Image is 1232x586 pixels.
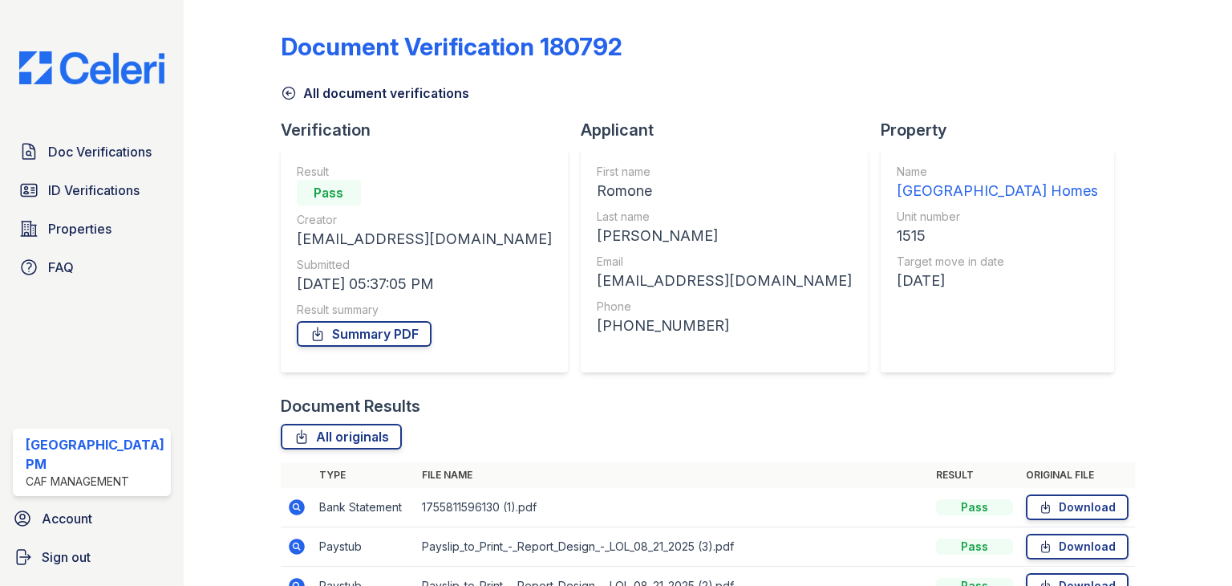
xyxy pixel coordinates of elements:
[26,474,164,490] div: CAF Management
[1019,462,1135,488] th: Original file
[581,119,881,141] div: Applicant
[597,299,852,315] div: Phone
[26,435,164,474] div: [GEOGRAPHIC_DATA] PM
[597,209,852,225] div: Last name
[6,541,177,573] a: Sign out
[415,462,930,488] th: File name
[415,488,930,527] td: 1755811596130 (1).pdf
[13,213,171,245] a: Properties
[897,225,1098,247] div: 1515
[597,315,852,337] div: [PHONE_NUMBER]
[297,273,552,295] div: [DATE] 05:37:05 PM
[936,499,1013,515] div: Pass
[897,180,1098,202] div: [GEOGRAPHIC_DATA] Homes
[897,164,1098,202] a: Name [GEOGRAPHIC_DATA] Homes
[313,462,415,488] th: Type
[881,119,1127,141] div: Property
[313,488,415,527] td: Bank Statement
[897,270,1098,292] div: [DATE]
[297,164,552,180] div: Result
[281,32,622,61] div: Document Verification 180792
[13,174,171,206] a: ID Verifications
[297,212,552,228] div: Creator
[597,254,852,270] div: Email
[297,302,552,318] div: Result summary
[297,228,552,250] div: [EMAIL_ADDRESS][DOMAIN_NAME]
[897,254,1098,270] div: Target move in date
[281,424,402,450] a: All originals
[48,219,111,238] span: Properties
[48,258,74,277] span: FAQ
[281,83,469,103] a: All document verifications
[48,181,140,200] span: ID Verifications
[13,251,171,283] a: FAQ
[281,119,581,141] div: Verification
[48,142,152,161] span: Doc Verifications
[297,321,432,347] a: Summary PDF
[313,527,415,567] td: Paystub
[415,527,930,567] td: Payslip_to_Print_-_Report_Design_-_LOL_08_21_2025 (3).pdf
[597,225,852,247] div: [PERSON_NAME]
[897,164,1098,180] div: Name
[597,180,852,202] div: Romone
[6,503,177,535] a: Account
[13,136,171,168] a: Doc Verifications
[897,209,1098,225] div: Unit number
[6,51,177,84] img: CE_Logo_Blue-a8612792a0a2168367f1c8372b55b34899dd931a85d93a1a3d3e32e68fde9ad4.png
[42,509,92,528] span: Account
[1026,534,1129,560] a: Download
[930,462,1019,488] th: Result
[936,539,1013,555] div: Pass
[597,164,852,180] div: First name
[42,547,91,567] span: Sign out
[297,257,552,273] div: Submitted
[297,180,361,206] div: Pass
[281,395,420,417] div: Document Results
[597,270,852,292] div: [EMAIL_ADDRESS][DOMAIN_NAME]
[1026,494,1129,520] a: Download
